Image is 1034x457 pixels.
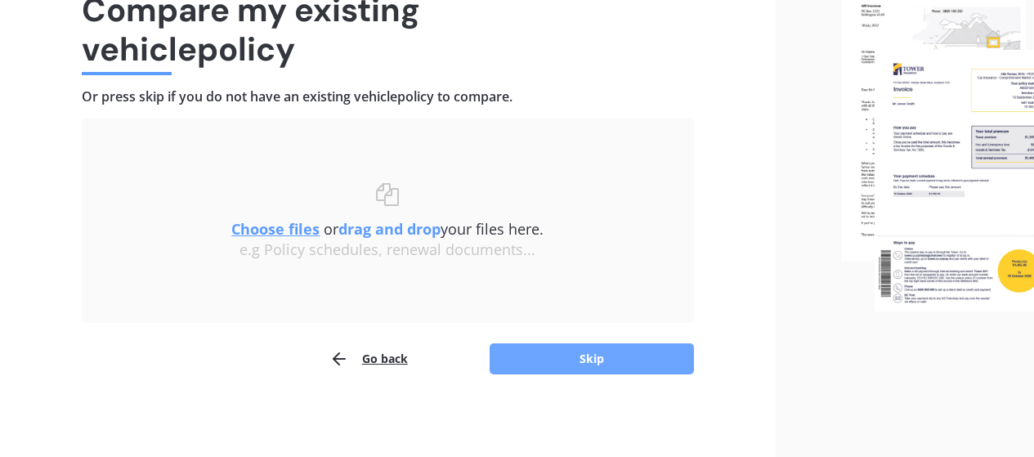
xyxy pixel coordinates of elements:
[338,219,441,239] b: drag and drop
[82,88,694,105] h4: Or press skip if you do not have an existing vehicle policy to compare.
[114,241,661,259] div: e.g Policy schedules, renewal documents...
[329,343,408,375] button: Go back
[490,343,694,374] button: Skip
[231,219,320,239] u: Choose files
[231,219,544,239] span: or your files here.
